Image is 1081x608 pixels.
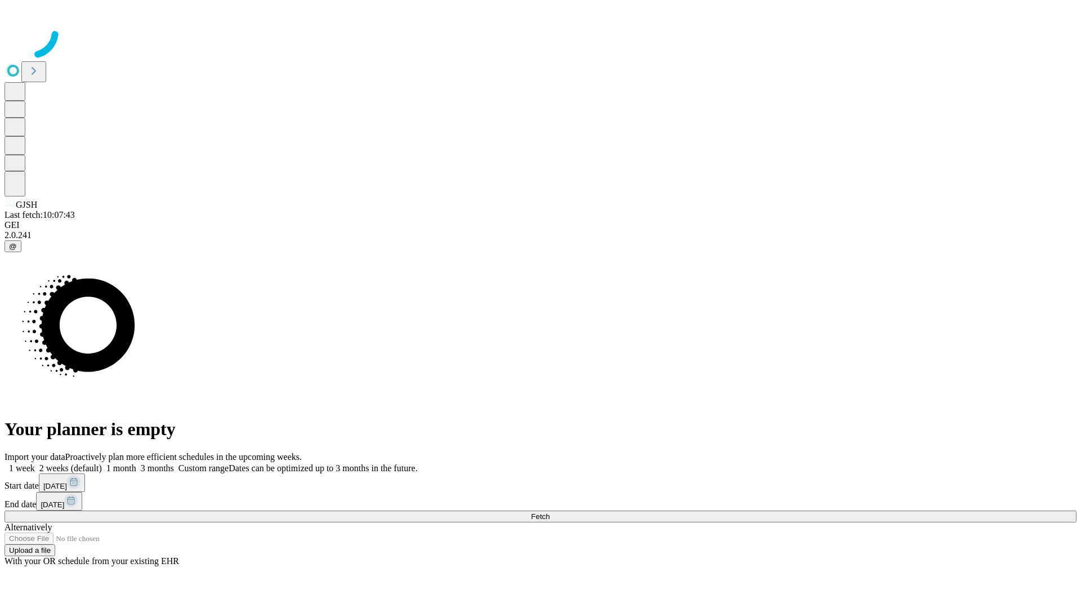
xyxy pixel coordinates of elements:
[39,473,85,492] button: [DATE]
[229,463,417,473] span: Dates can be optimized up to 3 months in the future.
[43,482,67,490] span: [DATE]
[5,473,1076,492] div: Start date
[106,463,136,473] span: 1 month
[5,220,1076,230] div: GEI
[36,492,82,511] button: [DATE]
[5,230,1076,240] div: 2.0.241
[5,210,75,220] span: Last fetch: 10:07:43
[16,200,37,209] span: GJSH
[178,463,229,473] span: Custom range
[41,500,64,509] span: [DATE]
[531,512,550,521] span: Fetch
[39,463,102,473] span: 2 weeks (default)
[5,544,55,556] button: Upload a file
[5,511,1076,522] button: Fetch
[65,452,302,462] span: Proactively plan more efficient schedules in the upcoming weeks.
[9,242,17,251] span: @
[5,492,1076,511] div: End date
[5,556,179,566] span: With your OR schedule from your existing EHR
[5,419,1076,440] h1: Your planner is empty
[141,463,174,473] span: 3 months
[5,522,52,532] span: Alternatively
[9,463,35,473] span: 1 week
[5,240,21,252] button: @
[5,452,65,462] span: Import your data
